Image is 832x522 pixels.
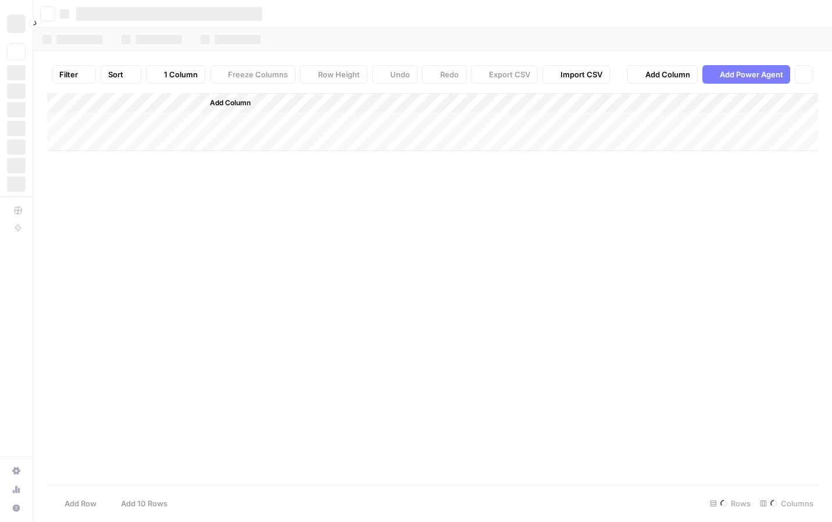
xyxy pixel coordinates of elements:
[705,494,755,513] div: Rows
[103,494,174,513] button: Add 10 Rows
[471,65,538,84] button: Export CSV
[542,65,610,84] button: Import CSV
[210,98,251,108] span: Add Column
[627,65,698,84] button: Add Column
[422,65,466,84] button: Redo
[59,69,78,80] span: Filter
[195,95,255,110] button: Add Column
[645,69,690,80] span: Add Column
[390,69,410,80] span: Undo
[7,462,26,480] a: Settings
[164,69,198,80] span: 1 Column
[210,65,295,84] button: Freeze Columns
[7,480,26,499] a: Usage
[300,65,367,84] button: Row Height
[101,65,141,84] button: Sort
[228,69,288,80] span: Freeze Columns
[720,69,783,80] span: Add Power Agent
[108,69,123,80] span: Sort
[755,494,818,513] div: Columns
[440,69,459,80] span: Redo
[318,69,360,80] span: Row Height
[702,65,790,84] button: Add Power Agent
[146,65,205,84] button: 1 Column
[52,65,96,84] button: Filter
[560,69,602,80] span: Import CSV
[121,498,167,509] span: Add 10 Rows
[7,499,26,517] button: Help + Support
[489,69,530,80] span: Export CSV
[372,65,417,84] button: Undo
[47,494,103,513] button: Add Row
[65,498,97,509] span: Add Row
